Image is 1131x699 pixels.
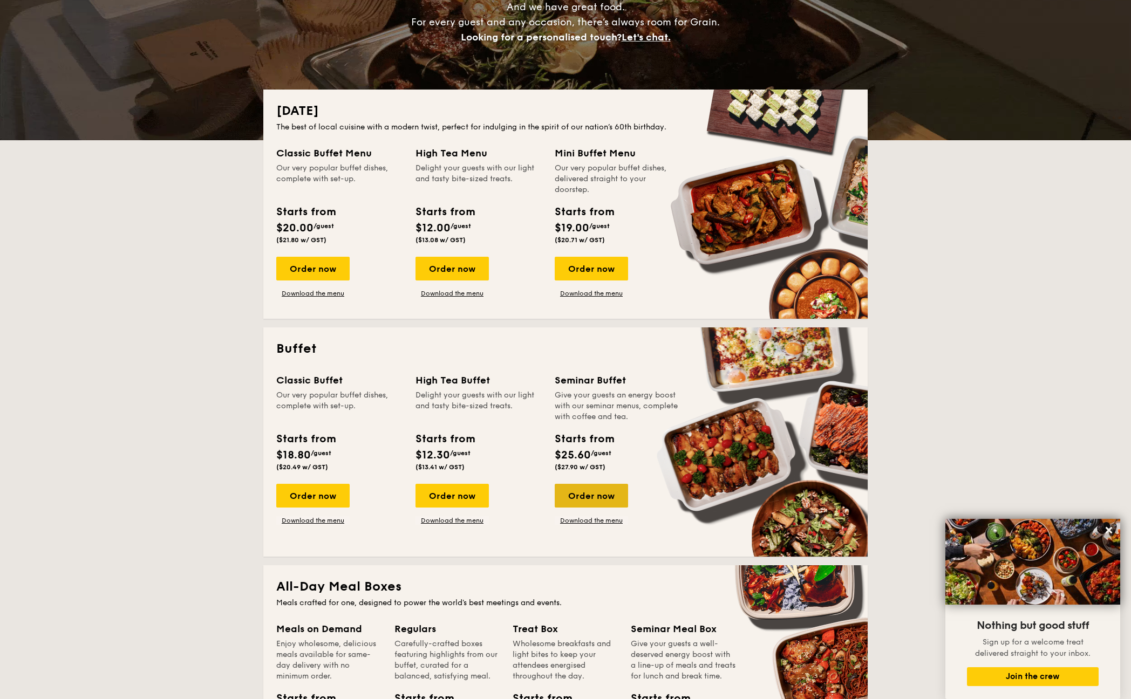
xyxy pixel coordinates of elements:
[555,516,628,525] a: Download the menu
[555,236,605,244] span: ($20.71 w/ GST)
[415,289,489,298] a: Download the menu
[276,146,403,161] div: Classic Buffet Menu
[276,431,335,447] div: Starts from
[276,204,335,220] div: Starts from
[276,390,403,422] div: Our very popular buffet dishes, complete with set-up.
[622,31,671,43] span: Let's chat.
[276,163,403,195] div: Our very popular buffet dishes, complete with set-up.
[276,289,350,298] a: Download the menu
[276,449,311,462] span: $18.80
[513,639,618,682] div: Wholesome breakfasts and light bites to keep your attendees energised throughout the day.
[276,222,314,235] span: $20.00
[555,431,614,447] div: Starts from
[631,621,736,636] div: Seminar Meal Box
[415,163,542,195] div: Delight your guests with our light and tasty bite-sized treats.
[276,598,855,608] div: Meals crafted for one, designed to power the world's best meetings and events.
[311,449,331,457] span: /guest
[276,516,350,525] a: Download the menu
[451,222,471,230] span: /guest
[555,484,628,508] div: Order now
[555,163,681,195] div: Our very popular buffet dishes, delivered straight to your doorstep.
[415,146,542,161] div: High Tea Menu
[967,667,1099,686] button: Join the crew
[415,222,451,235] span: $12.00
[589,222,610,230] span: /guest
[415,463,465,471] span: ($13.41 w/ GST)
[276,621,381,636] div: Meals on Demand
[450,449,471,457] span: /guest
[394,639,500,682] div: Carefully-crafted boxes featuring highlights from our buffet, curated for a balanced, satisfying ...
[276,340,855,358] h2: Buffet
[415,373,542,388] div: High Tea Buffet
[555,449,591,462] span: $25.60
[977,619,1089,632] span: Nothing but good stuff
[415,204,474,220] div: Starts from
[415,236,466,244] span: ($13.08 w/ GST)
[631,639,736,682] div: Give your guests a well-deserved energy boost with a line-up of meals and treats for lunch and br...
[415,449,450,462] span: $12.30
[555,222,589,235] span: $19.00
[276,257,350,280] div: Order now
[415,257,489,280] div: Order now
[555,390,681,422] div: Give your guests an energy boost with our seminar menus, complete with coffee and tea.
[415,390,542,422] div: Delight your guests with our light and tasty bite-sized treats.
[276,102,855,120] h2: [DATE]
[276,639,381,682] div: Enjoy wholesome, delicious meals available for same-day delivery with no minimum order.
[276,484,350,508] div: Order now
[513,621,618,636] div: Treat Box
[415,484,489,508] div: Order now
[276,122,855,133] div: The best of local cuisine with a modern twist, perfect for indulging in the spirit of our nation’...
[394,621,500,636] div: Regulars
[555,463,605,471] span: ($27.90 w/ GST)
[411,1,720,43] span: And we have great food. For every guest and any occasion, there’s always room for Grain.
[276,373,403,388] div: Classic Buffet
[314,222,334,230] span: /guest
[555,146,681,161] div: Mini Buffet Menu
[555,373,681,388] div: Seminar Buffet
[461,31,622,43] span: Looking for a personalised touch?
[555,204,614,220] div: Starts from
[591,449,611,457] span: /guest
[415,516,489,525] a: Download the menu
[276,236,326,244] span: ($21.80 w/ GST)
[945,519,1120,605] img: DSC07876-Edit02-Large.jpeg
[975,638,1091,658] span: Sign up for a welcome treat delivered straight to your inbox.
[276,578,855,595] h2: All-Day Meal Boxes
[415,431,474,447] div: Starts from
[1100,522,1118,539] button: Close
[276,463,328,471] span: ($20.49 w/ GST)
[555,289,628,298] a: Download the menu
[555,257,628,280] div: Order now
